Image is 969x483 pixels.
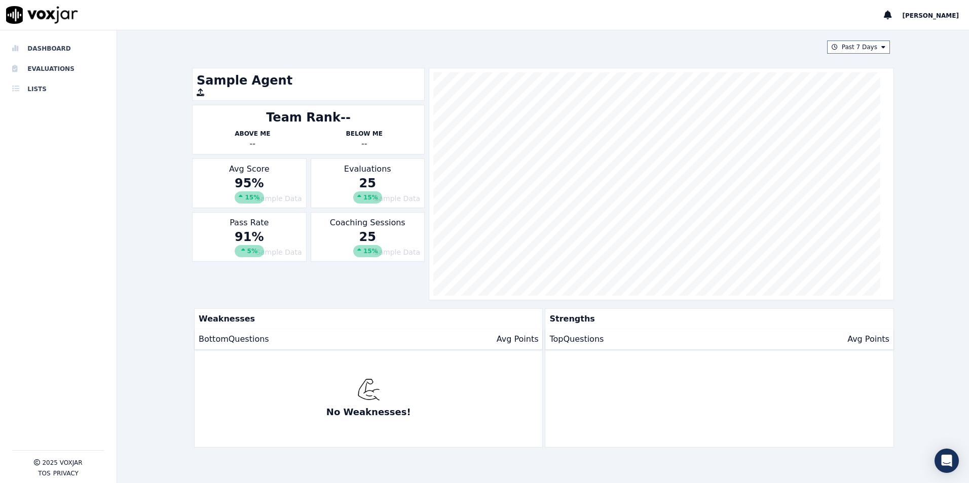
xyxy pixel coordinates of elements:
[497,333,539,345] p: Avg Points
[192,158,306,208] div: Avg Score
[12,38,104,59] a: Dashboard
[309,130,420,138] p: Below Me
[197,72,420,89] h1: Sample Agent
[902,12,959,19] span: [PERSON_NAME]
[549,333,604,345] p: Top Questions
[235,175,264,204] div: 95%
[235,245,264,257] div: 5 %
[195,309,538,329] p: Weaknesses
[311,212,425,262] div: Coaching Sessions
[353,245,382,257] div: 15 %
[266,109,351,126] div: Team Rank --
[197,138,308,150] div: --
[38,469,50,477] button: TOS
[6,6,78,24] img: voxjar logo
[12,79,104,99] a: Lists
[235,229,264,257] div: 91%
[847,333,889,345] p: Avg Points
[935,449,959,473] div: Open Intercom Messenger
[353,191,382,204] div: 15 %
[197,247,302,257] div: Sample Data
[42,459,82,467] p: 2025 Voxjar
[192,212,306,262] div: Pass Rate
[902,9,969,21] button: [PERSON_NAME]
[827,41,890,54] button: Past 7 Days
[311,158,425,208] div: Evaluations
[197,193,302,204] div: Sample Data
[235,191,264,204] div: 15 %
[353,175,382,204] div: 25
[197,130,308,138] p: Above Me
[326,405,411,419] p: No Weaknesses!
[53,469,79,477] button: Privacy
[199,333,269,345] p: Bottom Questions
[12,59,104,79] a: Evaluations
[315,247,420,257] div: Sample Data
[353,229,382,257] div: 25
[315,193,420,204] div: Sample Data
[309,138,420,150] div: --
[357,378,380,401] img: muscle
[545,309,889,329] p: Strengths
